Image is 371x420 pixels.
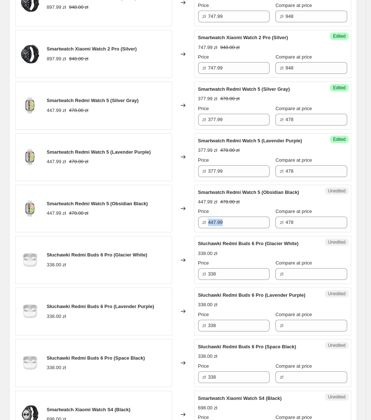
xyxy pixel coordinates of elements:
span: Compare at price [275,260,312,266]
span: Price [198,415,209,420]
span: zł [203,323,206,328]
span: Compare at price [275,54,312,60]
span: Smartwatch Redmi Watch 5 (Lavender Purple) [198,138,302,143]
span: Słuchawki Redmi Buds 6 Pro (Lavender Purple) [198,292,305,298]
span: Compare at price [275,415,312,420]
div: 338.00 zł [198,250,218,257]
div: 338.00 zł [47,261,66,269]
span: Słuchawki Redmi Buds 6 Pro (Space Black) [47,355,145,361]
span: Edited [333,136,345,142]
span: Price [198,312,209,317]
span: zł [203,65,206,71]
span: zł [280,168,283,174]
span: Compare at price [275,157,312,163]
strike: 478.00 zł [220,198,240,206]
div: 338.00 zł [198,353,218,360]
span: Smartwatch Redmi Watch 5 (Obsidian Black) [47,201,148,206]
span: Compare at price [275,312,312,317]
span: Unedited [328,188,345,194]
div: 338.00 zł [47,313,66,320]
span: Compare at price [275,3,312,8]
div: 447.99 zł [47,210,66,217]
img: 19566_Redmi-Buds-6-Pro-Case_White_Front02_80x.png [19,352,41,374]
span: Słuchawki Redmi Buds 6 Pro (Glacier White) [198,241,299,246]
strike: 948.00 zł [69,55,88,63]
span: Unedited [328,239,345,245]
span: Edited [333,85,345,91]
strike: 948.00 zł [69,4,88,11]
span: Smartwatch Xiaomi Watch 2 Pro (Silver) [198,35,288,40]
span: zł [203,220,206,225]
strike: 478.00 zł [69,107,88,114]
span: zł [203,14,206,19]
img: 19562_redmi-watch-5-silver-1_25281_2529_80x.png [19,146,41,168]
strike: 478.00 zł [220,95,240,102]
span: Price [198,363,209,369]
span: zł [203,168,206,174]
img: 19562_redmi-watch-5-silver-1_25281_2529_80x.png [19,198,41,220]
div: 447.99 zł [47,107,66,114]
strike: 478.00 zł [69,158,88,165]
img: 19566_Redmi-Buds-6-Pro-Case_White_Front02_80x.png [19,300,41,322]
span: Compare at price [275,209,312,214]
div: 897.99 zł [47,4,66,11]
span: Price [198,209,209,214]
span: Smartwatch Redmi Watch 5 (Silver Gray) [198,86,290,92]
span: Price [198,106,209,111]
span: zł [280,271,283,277]
div: 377.99 zł [198,147,218,154]
img: 19562_redmi-watch-5-silver-1_25281_2529_80x.png [19,94,41,116]
span: zł [280,220,283,225]
div: 447.99 zł [47,158,66,165]
span: Unedited [328,394,345,400]
strike: 478.00 zł [69,210,88,217]
div: 377.99 zł [198,95,218,102]
img: 19566_Redmi-Buds-6-Pro-Case_White_Front02_80x.png [19,249,41,271]
span: Smartwatch Xiaomi Watch S4 (Black) [47,407,131,412]
span: Smartwatch Xiaomi Watch S4 (Black) [198,395,282,401]
span: zł [280,14,283,19]
span: Smartwatch Redmi Watch 5 (Lavender Purple) [47,149,151,155]
div: 698.00 zł [198,404,218,412]
span: zł [280,323,283,328]
span: Słuchawki Redmi Buds 6 Pro (Space Black) [198,344,296,349]
div: 338.00 zł [198,301,218,308]
div: 897.99 zł [47,55,66,63]
span: Unedited [328,291,345,297]
span: zł [280,374,283,380]
span: Słuchawki Redmi Buds 6 Pro (Lavender Purple) [47,304,154,309]
span: zł [203,117,206,122]
span: Edited [333,33,345,39]
span: Smartwatch Xiaomi Watch 2 Pro (Silver) [47,46,137,52]
div: 338.00 zł [47,364,66,371]
span: Compare at price [275,363,312,369]
strike: 478.00 zł [220,147,240,154]
span: zł [280,65,283,71]
span: zł [203,271,206,277]
span: Smartwatch Redmi Watch 5 (Silver Gray) [47,98,139,103]
span: Price [198,157,209,163]
img: 12136_Xiaomi_Watch_2_Pro-black-1-1600_80x.png [19,43,41,65]
span: zł [280,117,283,122]
span: Price [198,260,209,266]
span: Price [198,3,209,8]
span: Price [198,54,209,60]
span: Słuchawki Redmi Buds 6 Pro (Glacier White) [47,252,148,258]
span: Compare at price [275,106,312,111]
span: zł [203,374,206,380]
span: Unedited [328,342,345,348]
div: 747.99 zł [198,44,218,51]
span: Smartwatch Redmi Watch 5 (Obsidian Black) [198,190,299,195]
div: 447.99 zł [198,198,218,206]
strike: 948.00 zł [220,44,240,51]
